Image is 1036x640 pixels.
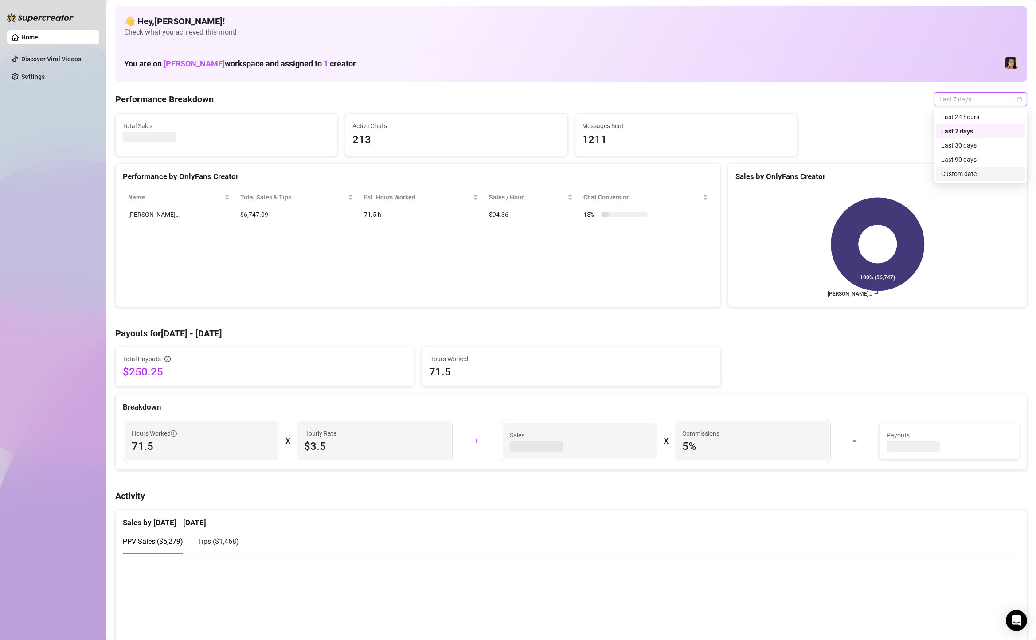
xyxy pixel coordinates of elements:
h1: You are on workspace and assigned to creator [124,59,356,69]
div: Last 7 days [936,124,1025,138]
span: Total Payouts [123,354,161,364]
span: 71.5 [132,439,271,453]
div: Custom date [941,169,1020,179]
div: Last 7 days [941,126,1020,136]
div: Last 30 days [936,138,1025,152]
th: Name [123,189,235,206]
a: Discover Viral Videos [21,55,81,62]
span: Check what you achieved this month [124,27,1018,37]
div: Breakdown [123,401,1020,413]
div: Performance by OnlyFans Creator [123,171,713,183]
div: = [836,434,874,448]
span: Active Chats [352,121,560,131]
span: 71.5 [429,365,713,379]
span: Sales [510,430,649,440]
article: Commissions [682,429,719,438]
td: 71.5 h [359,206,484,223]
td: $94.36 [484,206,578,223]
img: Luna [1005,57,1018,69]
div: Est. Hours Worked [364,192,471,202]
span: 5 % [682,439,822,453]
div: Last 30 days [941,140,1020,150]
img: logo-BBDzfeDw.svg [7,13,74,22]
div: Last 24 hours [936,110,1025,124]
span: Chat Conversion [583,192,701,202]
div: Last 90 days [936,152,1025,167]
div: X [664,434,668,448]
h4: Activity [115,490,1027,502]
span: calendar [1017,97,1022,102]
span: Hours Worked [132,429,177,438]
th: Total Sales & Tips [235,189,359,206]
span: Payouts [887,430,1012,440]
div: + [458,434,496,448]
div: Custom date [936,167,1025,181]
h4: Performance Breakdown [115,93,214,105]
th: Sales / Hour [484,189,578,206]
div: Open Intercom Messenger [1006,610,1027,631]
h4: Payouts for [DATE] - [DATE] [115,327,1027,340]
td: $6,747.09 [235,206,359,223]
span: Sales / Hour [489,192,566,202]
text: [PERSON_NAME]… [828,291,872,297]
span: Total Sales & Tips [240,192,347,202]
a: Settings [21,73,45,80]
div: Sales by OnlyFans Creator [735,171,1020,183]
span: Last 7 days [939,93,1022,106]
article: Hourly Rate [304,429,336,438]
div: Last 90 days [941,155,1020,164]
span: Name [128,192,223,202]
td: [PERSON_NAME]… [123,206,235,223]
span: 18 % [583,210,598,219]
span: Hours Worked [429,354,713,364]
span: info-circle [164,356,171,362]
h4: 👋 Hey, [PERSON_NAME] ! [124,15,1018,27]
span: $3.5 [304,439,444,453]
span: info-circle [171,430,177,437]
th: Chat Conversion [578,189,713,206]
a: Home [21,34,38,41]
div: Sales by [DATE] - [DATE] [123,510,1020,529]
span: 213 [352,132,560,148]
span: 1211 [583,132,790,148]
span: 1 [324,59,328,68]
span: $250.25 [123,365,407,379]
div: X [285,434,290,448]
span: Total Sales [123,121,330,131]
div: Last 24 hours [941,112,1020,122]
span: Messages Sent [583,121,790,131]
span: Tips ( $1,468 ) [197,537,239,546]
span: PPV Sales ( $5,279 ) [123,537,183,546]
span: [PERSON_NAME] [164,59,225,68]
